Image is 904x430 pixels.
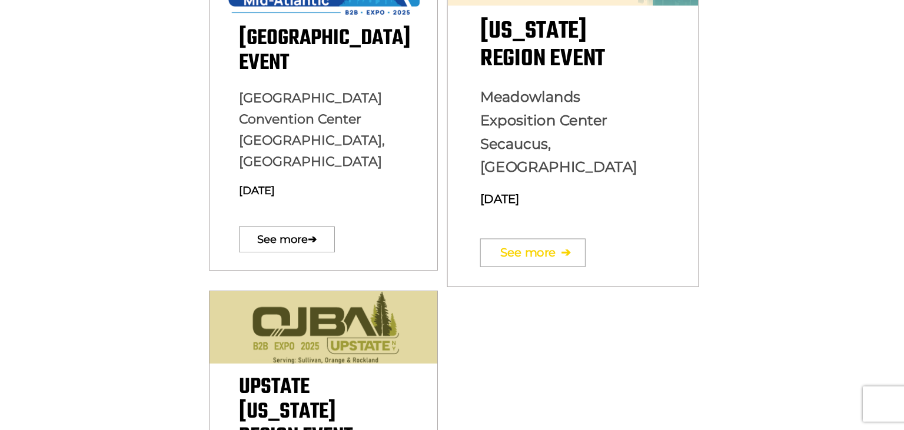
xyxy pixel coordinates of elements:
a: See more➔ [239,226,335,252]
a: See more➔ [480,238,585,266]
span: [GEOGRAPHIC_DATA] Convention Center [GEOGRAPHIC_DATA], [GEOGRAPHIC_DATA] [239,90,385,169]
span: [US_STATE] Region Event [480,13,604,77]
span: [GEOGRAPHIC_DATA] Event [239,22,411,80]
span: ➔ [308,221,317,258]
span: ➔ [560,232,570,273]
span: Meadowlands Exposition Center Secaucus, [GEOGRAPHIC_DATA] [480,88,637,176]
span: [DATE] [480,192,519,206]
span: [DATE] [239,184,275,197]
